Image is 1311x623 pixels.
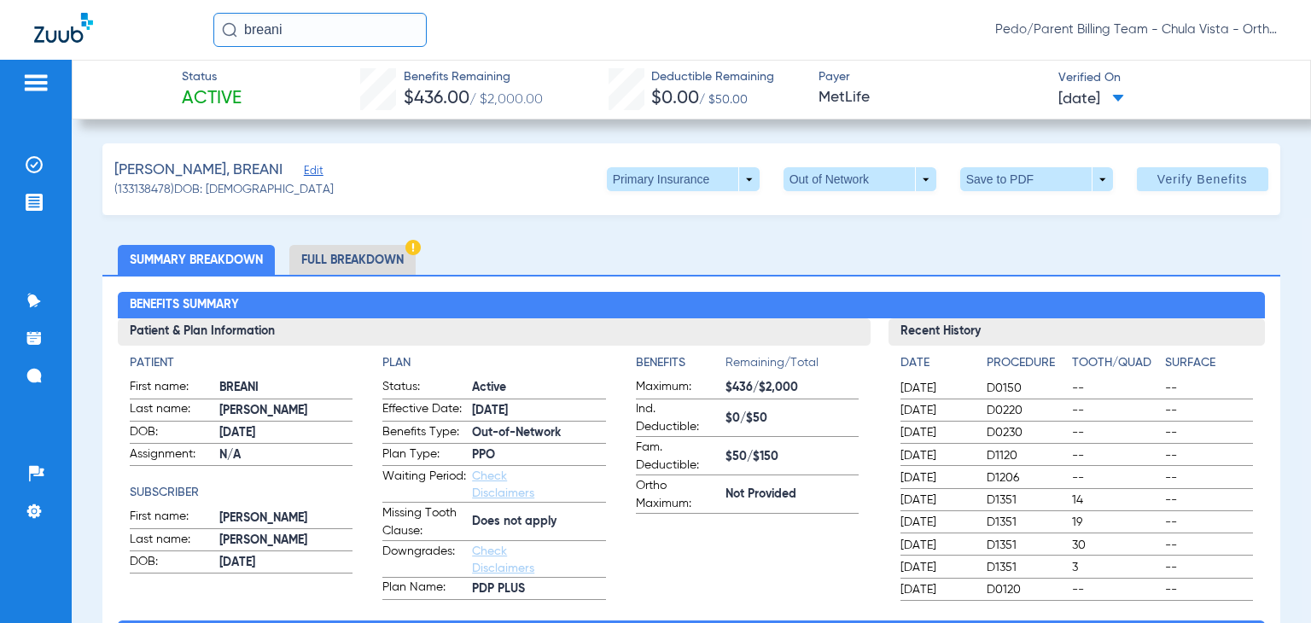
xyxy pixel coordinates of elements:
app-breakdown-title: Date [900,354,972,378]
img: Zuub Logo [34,13,93,43]
span: PPO [472,446,605,464]
h4: Date [900,354,972,372]
span: $436.00 [404,90,469,108]
span: [DATE] [900,424,972,441]
span: -- [1165,537,1253,554]
span: Not Provided [725,486,859,504]
span: -- [1165,492,1253,509]
span: [PERSON_NAME] [219,509,353,527]
span: PDP PLUS [472,580,605,598]
span: [DATE] [900,492,972,509]
h4: Tooth/Quad [1072,354,1160,372]
h3: Patient & Plan Information [118,318,871,346]
span: Deductible Remaining [651,68,774,86]
span: DOB: [130,423,213,444]
span: [DATE] [900,469,972,486]
span: (133138478) DOB: [DEMOGRAPHIC_DATA] [114,181,334,199]
span: Status: [382,378,466,399]
app-breakdown-title: Benefits [636,354,725,378]
span: Downgrades: [382,543,466,577]
span: -- [1072,402,1160,419]
span: -- [1165,514,1253,531]
span: -- [1165,559,1253,576]
img: hamburger-icon [22,73,50,93]
h4: Plan [382,354,605,372]
span: D1351 [987,537,1066,554]
h4: Patient [130,354,353,372]
span: 19 [1072,514,1160,531]
span: $436/$2,000 [725,379,859,397]
span: [DATE] [219,424,353,442]
span: -- [1165,380,1253,397]
span: -- [1165,447,1253,464]
span: Benefits Remaining [404,68,543,86]
h2: Benefits Summary [118,292,1265,319]
span: [PERSON_NAME] [219,532,353,550]
span: [DATE] [472,402,605,420]
span: -- [1072,581,1160,598]
app-breakdown-title: Procedure [987,354,1066,378]
span: Edit [304,165,319,181]
span: Out-of-Network [472,424,605,442]
span: Plan Name: [382,579,466,599]
span: [DATE] [900,402,972,419]
span: Last name: [130,531,213,551]
span: -- [1072,447,1160,464]
span: Verify Benefits [1157,172,1248,186]
span: Maximum: [636,378,720,399]
span: Status [182,68,242,86]
span: 14 [1072,492,1160,509]
span: D1351 [987,492,1066,509]
span: D1351 [987,559,1066,576]
span: -- [1072,469,1160,486]
h4: Subscriber [130,484,353,502]
span: [PERSON_NAME] [219,402,353,420]
span: -- [1165,581,1253,598]
span: 3 [1072,559,1160,576]
span: D0230 [987,424,1066,441]
h4: Benefits [636,354,725,372]
h4: Procedure [987,354,1066,372]
span: Active [182,87,242,111]
span: Benefits Type: [382,423,466,444]
span: $0/$50 [725,410,859,428]
span: [PERSON_NAME], BREANI [114,160,283,181]
span: [DATE] [900,537,972,554]
span: Ortho Maximum: [636,477,720,513]
span: D1206 [987,469,1066,486]
span: MetLife [819,87,1043,108]
span: Verified On [1058,69,1283,87]
span: Pedo/Parent Billing Team - Chula Vista - Ortho | The Super Dentists [995,21,1277,38]
span: -- [1072,380,1160,397]
app-breakdown-title: Surface [1165,354,1253,378]
span: D0150 [987,380,1066,397]
span: -- [1165,402,1253,419]
span: D0220 [987,402,1066,419]
li: Summary Breakdown [118,245,275,275]
button: Save to PDF [960,167,1113,191]
span: -- [1165,424,1253,441]
img: Search Icon [222,22,237,38]
li: Full Breakdown [289,245,416,275]
span: $0.00 [651,90,699,108]
h4: Surface [1165,354,1253,372]
span: Payer [819,68,1043,86]
h3: Recent History [889,318,1265,346]
span: First name: [130,508,213,528]
span: Effective Date: [382,400,466,421]
span: First name: [130,378,213,399]
span: -- [1072,424,1160,441]
button: Verify Benefits [1137,167,1268,191]
span: [DATE] [900,380,972,397]
span: D1351 [987,514,1066,531]
span: [DATE] [900,514,972,531]
span: Missing Tooth Clause: [382,504,466,540]
iframe: Chat Widget [1226,541,1311,623]
input: Search for patients [213,13,427,47]
span: 30 [1072,537,1160,554]
span: / $2,000.00 [469,93,543,107]
span: BREANI [219,379,353,397]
